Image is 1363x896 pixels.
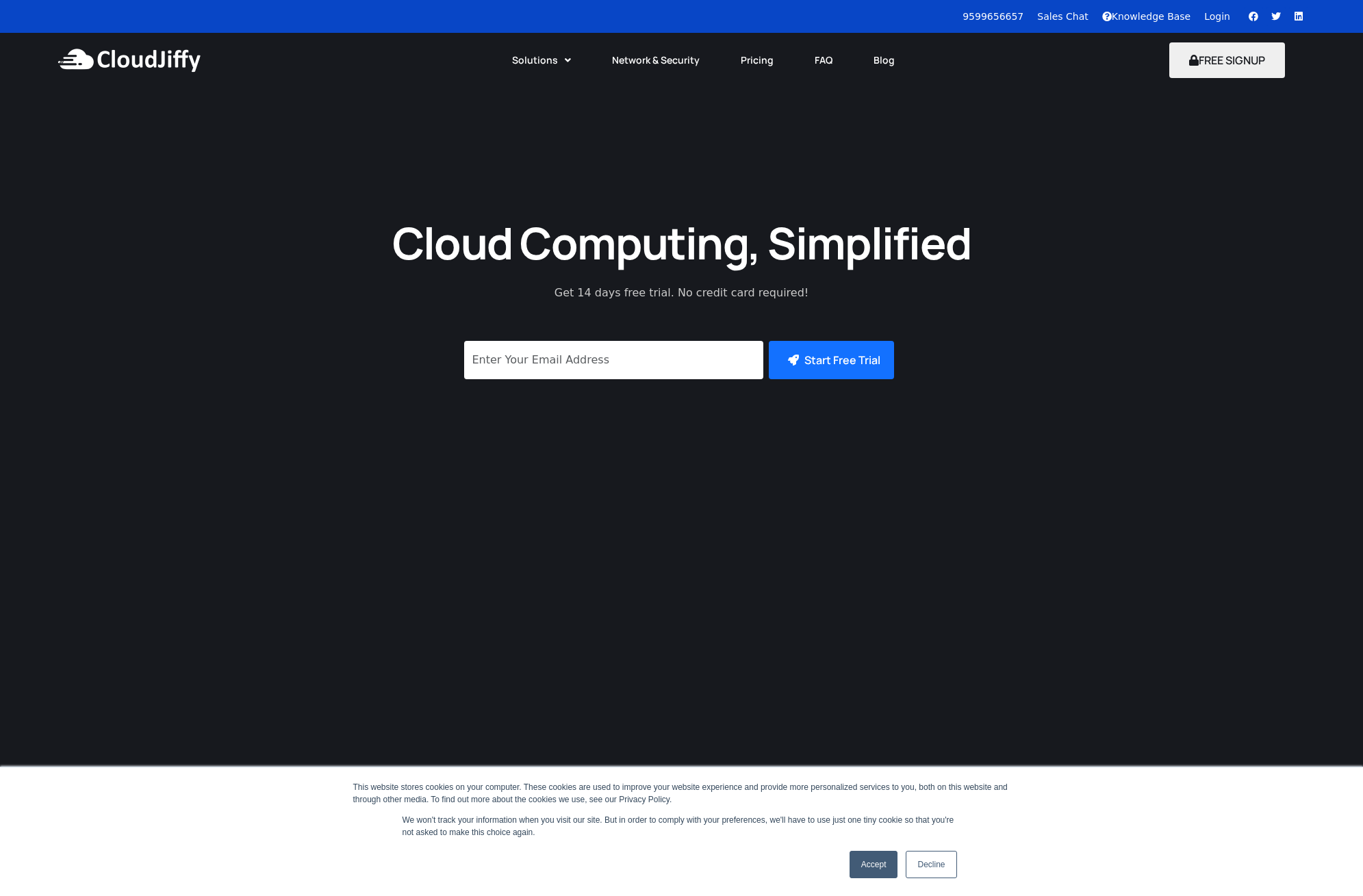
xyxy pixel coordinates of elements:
[494,285,870,301] p: Get 14 days free trial. No credit card required!
[794,45,853,75] a: FAQ
[492,45,591,75] a: Solutions
[403,814,961,839] p: We won't track your information when you visit our site. But in order to comply with your prefere...
[1169,42,1285,78] button: FREE SIGNUP
[853,45,915,75] a: Blog
[906,851,956,878] a: Decline
[353,781,1010,806] div: This website stores cookies on your computer. These cookies are used to improve your website expe...
[1037,11,1088,22] a: Sales Chat
[374,214,990,271] h1: Cloud Computing, Simplified
[1169,53,1285,68] a: FREE SIGNUP
[963,11,1023,22] a: 9599656657
[464,341,763,379] input: Enter Your Email Address
[591,45,720,75] a: Network & Security
[769,341,894,379] button: Start Free Trial
[1102,11,1191,22] a: Knowledge Base
[720,45,794,75] a: Pricing
[1204,11,1230,22] a: Login
[850,851,898,878] a: Accept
